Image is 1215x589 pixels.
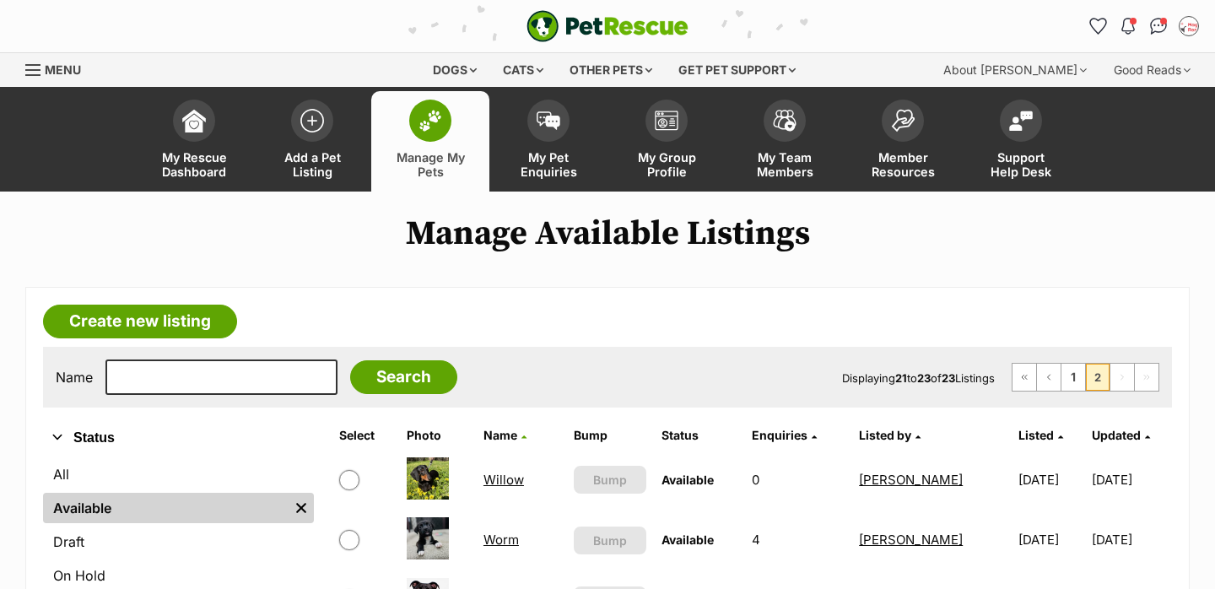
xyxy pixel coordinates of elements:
[667,53,807,87] div: Get pet support
[182,109,206,132] img: dashboard-icon-eb2f2d2d3e046f16d808141f083e7271f6b2e854fb5c12c21221c1fb7104beca.svg
[745,451,850,509] td: 0
[43,427,314,449] button: Status
[1150,18,1168,35] img: chat-41dd97257d64d25036548639549fe6c8038ab92f7586957e7f3b1b290dea8141.svg
[607,91,726,192] a: My Group Profile
[593,471,627,489] span: Bump
[421,53,489,87] div: Dogs
[1175,13,1202,40] button: My account
[1102,53,1202,87] div: Good Reads
[253,91,371,192] a: Add a Pet Listing
[895,371,907,385] strong: 21
[661,532,714,547] span: Available
[1012,451,1090,509] td: [DATE]
[574,527,646,554] button: Bump
[983,150,1059,179] span: Support Help Desk
[1012,363,1159,392] nav: Pagination
[1110,364,1134,391] span: Next page
[491,53,555,87] div: Cats
[418,110,442,132] img: manage-my-pets-icon-02211641906a0b7f246fdf0571729dbe1e7629f14944591b6c1af311fb30b64b.svg
[289,493,314,523] a: Remove filter
[1086,364,1110,391] span: Page 2
[842,371,995,385] span: Displaying to of Listings
[865,150,941,179] span: Member Resources
[726,91,844,192] a: My Team Members
[1061,364,1085,391] a: Page 1
[567,422,653,449] th: Bump
[526,10,688,42] a: PetRescue
[43,459,314,489] a: All
[1092,511,1170,569] td: [DATE]
[43,305,237,338] a: Create new listing
[1092,428,1141,442] span: Updated
[859,428,921,442] a: Listed by
[1084,13,1111,40] a: Favourites
[135,91,253,192] a: My Rescue Dashboard
[1135,364,1158,391] span: Last page
[526,10,688,42] img: logo-e224e6f780fb5917bec1dbf3a21bbac754714ae5b6737aabdf751b685950b380.svg
[917,371,931,385] strong: 23
[56,370,93,385] label: Name
[1037,364,1061,391] a: Previous page
[859,532,963,548] a: [PERSON_NAME]
[537,111,560,130] img: pet-enquiries-icon-7e3ad2cf08bfb03b45e93fb7055b45f3efa6380592205ae92323e6603595dc1f.svg
[773,110,796,132] img: team-members-icon-5396bd8760b3fe7c0b43da4ab00e1e3bb1a5d9ba89233759b79545d2d3fc5d0d.svg
[43,527,314,557] a: Draft
[747,150,823,179] span: My Team Members
[371,91,489,192] a: Manage My Pets
[752,428,817,442] a: Enquiries
[655,111,678,131] img: group-profile-icon-3fa3cf56718a62981997c0bc7e787c4b2cf8bcc04b72c1350f741eb67cf2f40e.svg
[629,150,705,179] span: My Group Profile
[274,150,350,179] span: Add a Pet Listing
[483,428,517,442] span: Name
[593,532,627,549] span: Bump
[859,428,911,442] span: Listed by
[392,150,468,179] span: Manage My Pets
[300,109,324,132] img: add-pet-listing-icon-0afa8454b4691262ce3f59096e99ab1cd57d4a30225e0717b998d2c9b9846f56.svg
[1012,364,1036,391] a: First page
[558,53,664,87] div: Other pets
[25,53,93,84] a: Menu
[1084,13,1202,40] ul: Account quick links
[752,428,807,442] span: translation missing: en.admin.listings.index.attributes.enquiries
[1012,511,1090,569] td: [DATE]
[483,472,524,488] a: Willow
[1180,18,1197,35] img: Shanna Hooper profile pic
[891,109,915,132] img: member-resources-icon-8e73f808a243e03378d46382f2149f9095a855e16c252ad45f914b54edf8863c.svg
[1115,13,1142,40] button: Notifications
[483,428,526,442] a: Name
[942,371,955,385] strong: 23
[350,360,457,394] input: Search
[489,91,607,192] a: My Pet Enquiries
[483,532,519,548] a: Worm
[655,422,743,449] th: Status
[400,422,475,449] th: Photo
[1092,428,1150,442] a: Updated
[1121,18,1135,35] img: notifications-46538b983faf8c2785f20acdc204bb7945ddae34d4c08c2a6579f10ce5e182be.svg
[844,91,962,192] a: Member Resources
[510,150,586,179] span: My Pet Enquiries
[43,493,289,523] a: Available
[745,511,850,569] td: 4
[574,466,646,494] button: Bump
[332,422,398,449] th: Select
[931,53,1099,87] div: About [PERSON_NAME]
[1145,13,1172,40] a: Conversations
[156,150,232,179] span: My Rescue Dashboard
[1018,428,1063,442] a: Listed
[1018,428,1054,442] span: Listed
[1009,111,1033,131] img: help-desk-icon-fdf02630f3aa405de69fd3d07c3f3aa587a6932b1a1747fa1d2bba05be0121f9.svg
[45,62,81,77] span: Menu
[962,91,1080,192] a: Support Help Desk
[661,473,714,487] span: Available
[859,472,963,488] a: [PERSON_NAME]
[1092,451,1170,509] td: [DATE]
